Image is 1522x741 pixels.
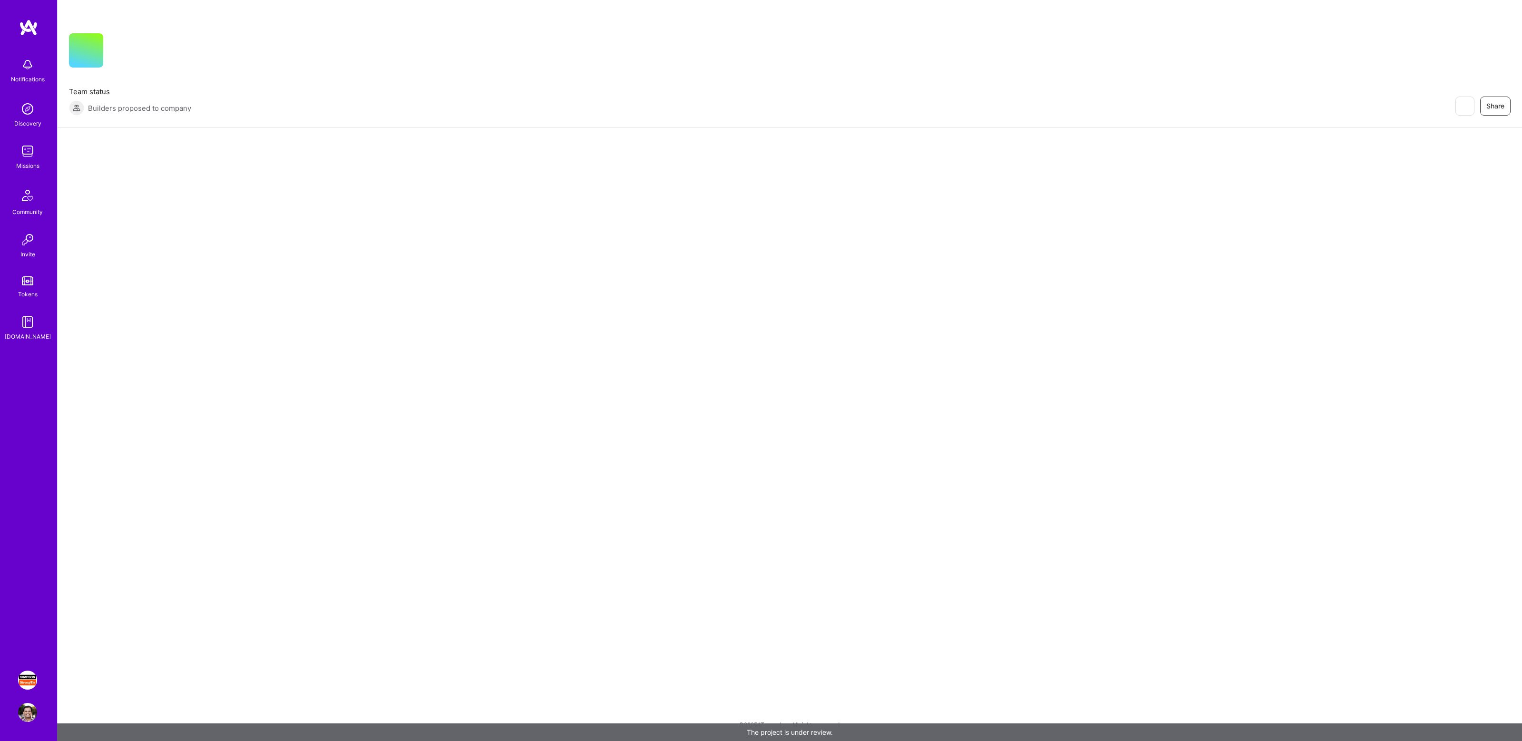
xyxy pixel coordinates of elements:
div: Discovery [14,118,41,128]
i: icon EyeClosed [1461,102,1468,110]
div: The project is under review. [57,723,1522,741]
div: Missions [16,161,39,171]
img: tokens [22,276,33,285]
span: Builders proposed to company [88,103,191,113]
div: Invite [20,249,35,259]
img: discovery [18,99,37,118]
span: Share [1486,101,1504,111]
img: logo [19,19,38,36]
a: Simpson Strong-Tie: Product Manager [16,671,39,690]
img: bell [18,55,37,74]
img: Invite [18,230,37,249]
div: Community [12,207,43,217]
span: Team status [69,87,191,97]
div: Notifications [11,74,45,84]
button: Share [1480,97,1511,116]
img: teamwork [18,142,37,161]
img: Simpson Strong-Tie: Product Manager [18,671,37,690]
div: Tokens [18,289,38,299]
i: icon CompanyGray [115,49,122,56]
div: [DOMAIN_NAME] [5,331,51,341]
a: User Avatar [16,703,39,722]
img: guide book [18,312,37,331]
img: Builders proposed to company [69,100,84,116]
img: Community [16,184,39,207]
img: User Avatar [18,703,37,722]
